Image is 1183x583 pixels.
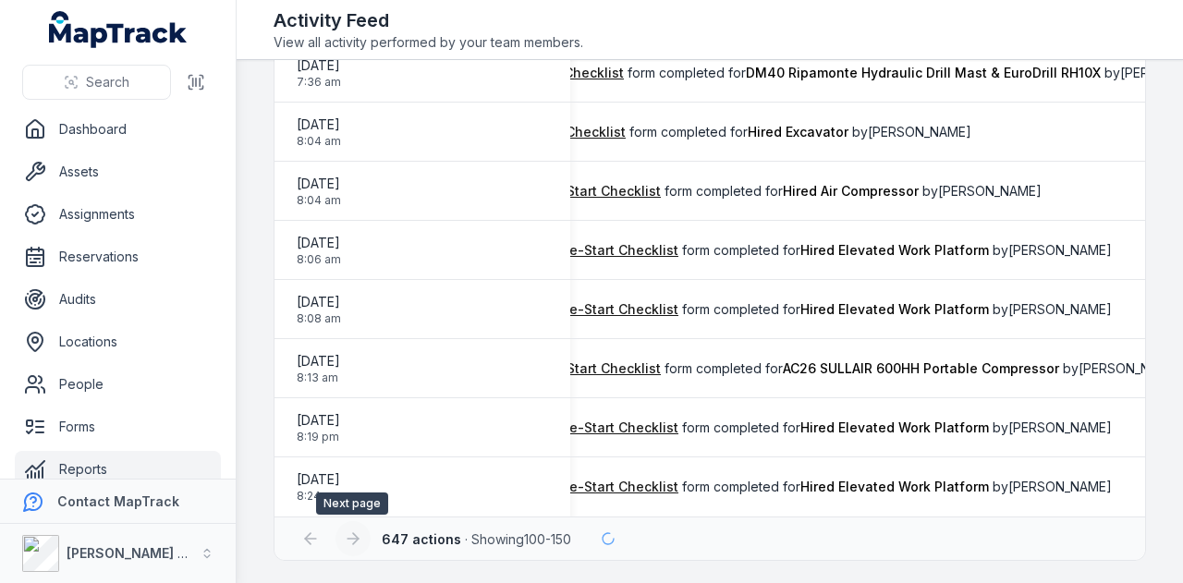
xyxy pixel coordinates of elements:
span: 8:19 pm [297,430,340,444]
span: Hired Excavator [748,124,848,140]
span: [DATE] [297,352,340,370]
span: 8:04 am [297,193,341,208]
a: Reservations [15,238,221,275]
a: MapTrack [49,11,188,48]
span: form completed for by [PERSON_NAME] [309,123,971,141]
button: Search [22,65,171,100]
span: [DATE] [297,411,340,430]
span: 8:13 am [297,370,340,385]
time: 05/08/2025, 8:04:50 am [297,175,341,208]
span: [DATE] [297,234,341,252]
span: View all activity performed by your team members. [274,33,583,52]
strong: 647 actions [382,531,461,547]
span: form completed for by [PERSON_NAME] [309,419,1112,437]
time: 05/08/2025, 8:04:26 am [297,115,341,149]
span: 8:08 am [297,311,341,326]
a: Locations [15,323,221,360]
strong: Contact MapTrack [57,493,179,509]
span: form completed for by [PERSON_NAME] [309,478,1112,496]
strong: [PERSON_NAME] Group [67,545,218,561]
span: Hired Elevated Work Platform [800,479,989,494]
span: form completed for by [PERSON_NAME] [309,359,1182,378]
span: 8:06 am [297,252,341,267]
span: [DATE] [297,56,341,75]
span: 8:24 pm [297,489,341,504]
span: Next page [316,492,388,515]
span: Hired Elevated Work Platform [800,419,989,435]
a: People [15,366,221,403]
span: Search [86,73,129,91]
span: 7:36 am [297,75,341,90]
a: Forms [15,408,221,445]
time: 05/08/2025, 7:36:49 am [297,56,341,90]
time: 05/08/2025, 8:24:40 pm [297,470,341,504]
a: Assets [15,153,221,190]
span: form completed for by [PERSON_NAME] [309,241,1112,260]
a: Dashboard [15,111,221,148]
time: 05/08/2025, 8:19:04 pm [297,411,340,444]
span: · Showing 100 - 150 [382,531,571,547]
span: Hired Air Compressor [783,183,919,199]
span: 8:04 am [297,134,341,149]
span: form completed for by [PERSON_NAME] [309,182,1042,200]
span: [DATE] [297,175,341,193]
time: 05/08/2025, 8:13:07 am [297,352,340,385]
a: Reports [15,451,221,488]
time: 05/08/2025, 8:08:37 am [297,293,341,326]
span: Hired Elevated Work Platform [800,242,989,258]
a: Assignments [15,196,221,233]
span: form completed for by [PERSON_NAME] [309,300,1112,319]
span: [DATE] [297,115,341,134]
span: [DATE] [297,293,341,311]
h2: Activity Feed [274,7,583,33]
span: AC26 SULLAIR 600HH Portable Compressor [783,360,1059,376]
span: DM40 Ripamonte Hydraulic Drill Mast & EuroDrill RH10X [746,65,1101,80]
span: [DATE] [297,470,341,489]
a: Audits [15,281,221,318]
time: 05/08/2025, 8:06:30 am [297,234,341,267]
span: Hired Elevated Work Platform [800,301,989,317]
